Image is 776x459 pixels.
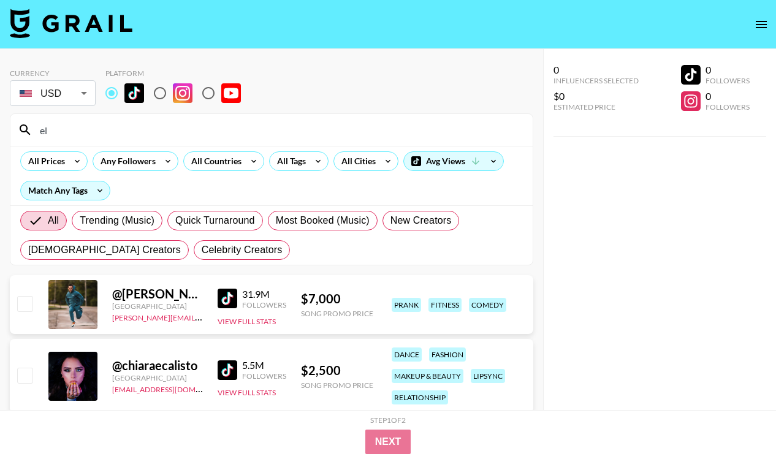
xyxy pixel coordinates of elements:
span: Trending (Music) [80,213,154,228]
div: Followers [242,371,286,381]
button: View Full Stats [218,317,276,326]
div: Any Followers [93,152,158,170]
div: fashion [429,347,466,362]
a: [EMAIL_ADDRESS][DOMAIN_NAME] [112,382,235,394]
div: [GEOGRAPHIC_DATA] [112,302,203,311]
div: All Cities [334,152,378,170]
div: Currency [10,69,96,78]
div: Followers [706,102,750,112]
div: Estimated Price [553,102,639,112]
span: Most Booked (Music) [276,213,370,228]
div: 0 [553,64,639,76]
div: $ 2,500 [301,363,373,378]
div: [GEOGRAPHIC_DATA] [112,373,203,382]
div: Song Promo Price [301,381,373,390]
img: TikTok [124,83,144,103]
button: View Full Stats [218,388,276,397]
span: New Creators [390,213,452,228]
div: prank [392,298,421,312]
div: $ 7,000 [301,291,373,306]
div: Song Promo Price [301,309,373,318]
img: Grail Talent [10,9,132,38]
div: makeup & beauty [392,369,463,383]
div: relationship [392,390,448,404]
div: fitness [428,298,462,312]
div: Followers [706,76,750,85]
span: Quick Turnaround [175,213,255,228]
div: Followers [242,300,286,309]
div: Avg Views [404,152,503,170]
div: comedy [469,298,506,312]
div: Match Any Tags [21,181,110,200]
div: @ [PERSON_NAME].[PERSON_NAME] [112,286,203,302]
img: TikTok [218,360,237,380]
div: Step 1 of 2 [370,415,406,425]
div: USD [12,83,93,104]
div: Influencers Selected [553,76,639,85]
div: $0 [553,90,639,102]
div: lipsync [471,369,505,383]
span: [DEMOGRAPHIC_DATA] Creators [28,243,181,257]
div: All Countries [184,152,244,170]
a: [PERSON_NAME][EMAIL_ADDRESS][DOMAIN_NAME] [112,311,294,322]
span: Celebrity Creators [202,243,283,257]
span: All [48,213,59,228]
div: All Prices [21,152,67,170]
div: 0 [706,64,750,76]
div: dance [392,347,422,362]
input: Search by User Name [32,120,525,140]
img: TikTok [218,289,237,308]
img: YouTube [221,83,241,103]
button: Next [365,430,411,454]
div: 0 [706,90,750,102]
div: Platform [105,69,251,78]
img: Instagram [173,83,192,103]
div: 5.5M [242,359,286,371]
div: @ chiaraecalisto [112,358,203,373]
div: All Tags [270,152,308,170]
div: 31.9M [242,288,286,300]
button: open drawer [749,12,774,37]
